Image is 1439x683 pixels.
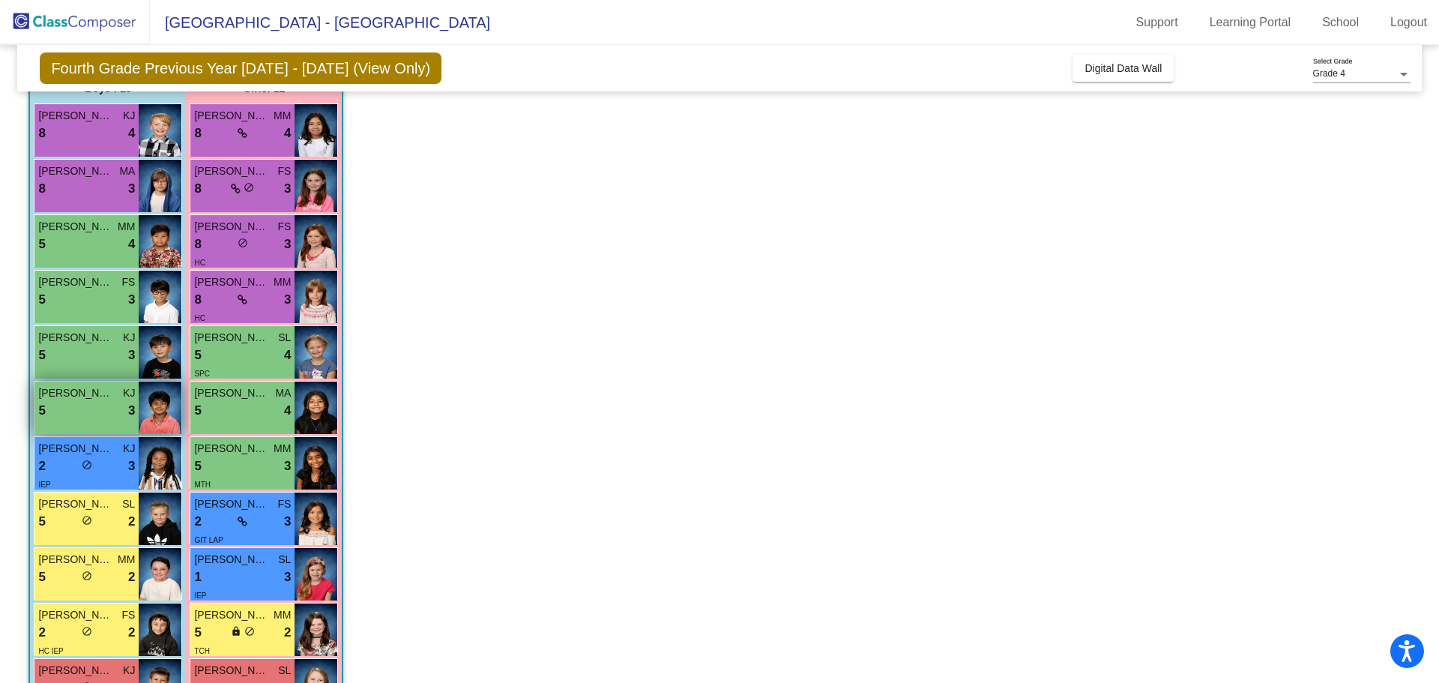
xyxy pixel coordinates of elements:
[123,663,135,679] span: KJ
[194,441,269,457] span: [PERSON_NAME]
[82,460,92,470] span: do_not_disturb_alt
[38,124,45,143] span: 8
[82,515,92,526] span: do_not_disturb_alt
[274,441,291,457] span: MM
[128,568,135,587] span: 2
[128,457,135,476] span: 3
[38,290,45,310] span: 5
[123,330,135,346] span: KJ
[275,385,291,401] span: MA
[194,290,201,310] span: 8
[194,108,269,124] span: [PERSON_NAME]
[40,52,441,84] span: Fourth Grade Previous Year [DATE] - [DATE] (View Only)
[38,552,113,568] span: [PERSON_NAME]
[194,536,223,544] span: GIT LAP
[38,623,45,643] span: 2
[38,481,50,489] span: IEP
[123,441,135,457] span: KJ
[38,441,113,457] span: [PERSON_NAME]
[278,496,292,512] span: FS
[38,179,45,199] span: 8
[194,457,201,476] span: 5
[38,346,45,365] span: 5
[284,346,291,365] span: 4
[284,623,291,643] span: 2
[1073,55,1174,82] button: Digital Data Wall
[194,179,201,199] span: 8
[38,385,113,401] span: [PERSON_NAME]
[284,512,291,532] span: 3
[38,330,113,346] span: [PERSON_NAME]
[278,663,291,679] span: SL
[194,568,201,587] span: 1
[128,401,135,421] span: 3
[1378,10,1439,34] a: Logout
[194,330,269,346] span: [PERSON_NAME]
[278,552,291,568] span: SL
[194,346,201,365] span: 5
[38,663,113,679] span: [PERSON_NAME]
[38,219,113,235] span: [PERSON_NAME]
[128,512,135,532] span: 2
[194,481,211,489] span: MTH
[194,370,210,378] span: SPC
[284,401,291,421] span: 4
[1310,10,1371,34] a: School
[284,124,291,143] span: 4
[274,274,291,290] span: MM
[274,108,291,124] span: MM
[274,607,291,623] span: MM
[238,238,248,248] span: do_not_disturb_alt
[194,124,201,143] span: 8
[122,496,135,512] span: SL
[194,512,201,532] span: 2
[194,385,269,401] span: [PERSON_NAME]
[284,179,291,199] span: 3
[118,552,135,568] span: MM
[38,108,113,124] span: [PERSON_NAME]
[194,259,205,267] span: HC
[122,274,136,290] span: FS
[122,607,136,623] span: FS
[82,626,92,637] span: do_not_disturb_alt
[244,626,255,637] span: do_not_disturb_alt
[194,274,269,290] span: [PERSON_NAME]
[284,568,291,587] span: 3
[194,592,206,600] span: IEP
[194,552,269,568] span: [PERSON_NAME]
[194,623,201,643] span: 5
[194,401,201,421] span: 5
[128,290,135,310] span: 3
[278,219,292,235] span: FS
[150,10,490,34] span: [GEOGRAPHIC_DATA] - [GEOGRAPHIC_DATA]
[194,314,205,322] span: HC
[194,219,269,235] span: [PERSON_NAME]
[38,496,113,512] span: [PERSON_NAME]
[38,607,113,623] span: [PERSON_NAME]
[194,163,269,179] span: [PERSON_NAME]
[38,401,45,421] span: 5
[128,179,135,199] span: 3
[231,626,241,637] span: lock
[128,346,135,365] span: 3
[82,571,92,581] span: do_not_disturb_alt
[123,385,135,401] span: KJ
[1198,10,1303,34] a: Learning Portal
[194,647,210,655] span: TCH
[123,108,135,124] span: KJ
[284,290,291,310] span: 3
[194,663,269,679] span: [PERSON_NAME]
[284,457,291,476] span: 3
[244,182,254,193] span: do_not_disturb_alt
[1124,10,1190,34] a: Support
[119,163,135,179] span: MA
[38,163,113,179] span: [PERSON_NAME]
[128,235,135,254] span: 4
[128,124,135,143] span: 4
[118,219,135,235] span: MM
[1084,62,1162,74] span: Digital Data Wall
[284,235,291,254] span: 3
[38,457,45,476] span: 2
[38,274,113,290] span: [PERSON_NAME]
[128,623,135,643] span: 2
